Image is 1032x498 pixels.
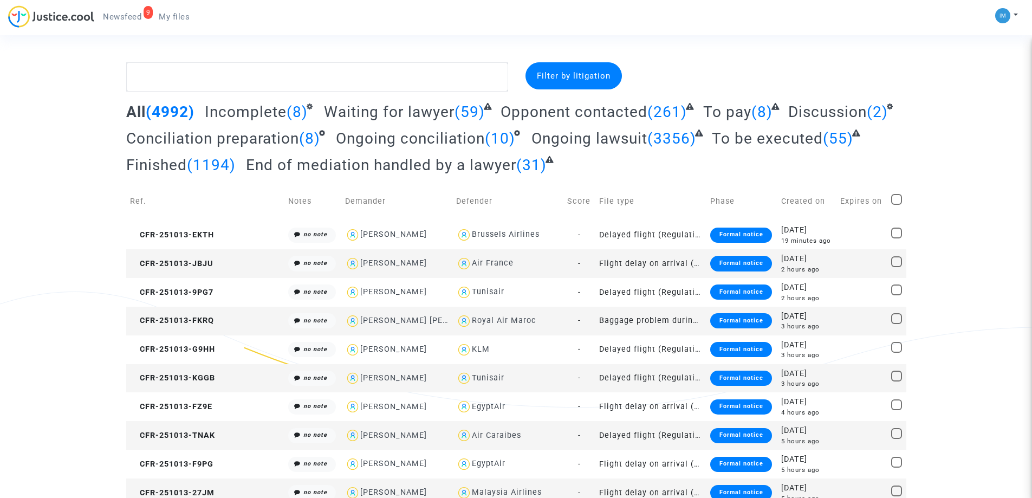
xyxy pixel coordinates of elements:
div: [PERSON_NAME] [360,459,427,468]
span: CFR-251013-F9PG [130,460,213,469]
span: CFR-251013-TNAK [130,431,215,440]
span: (10) [485,130,515,147]
div: Formal notice [710,428,771,443]
td: Ref. [126,182,285,221]
span: - [578,402,581,411]
img: icon-user.svg [456,313,472,329]
div: [PERSON_NAME] [360,488,427,497]
div: Formal notice [710,256,771,271]
img: icon-user.svg [456,399,472,415]
td: Notes [284,182,341,221]
img: icon-user.svg [345,256,361,271]
td: Delayed flight (Regulation EC 261/2004) [595,221,706,249]
span: - [578,288,581,297]
div: Tunisair [472,287,504,296]
div: EgyptAir [472,402,505,411]
span: To pay [703,103,751,121]
img: a105443982b9e25553e3eed4c9f672e7 [995,8,1010,23]
div: [DATE] [781,253,833,265]
td: Delayed flight (Regulation EC 261/2004) [595,335,706,364]
div: Formal notice [710,313,771,328]
div: 3 hours ago [781,322,833,331]
span: (8) [287,103,308,121]
span: - [578,259,581,268]
div: 3 hours ago [781,379,833,389]
td: Phase [706,182,777,221]
span: Filter by litigation [537,71,611,81]
span: CFR-251013-KGGB [130,373,215,383]
i: no note [303,231,327,238]
div: EgyptAir [472,459,505,468]
span: (8) [299,130,320,147]
i: no note [303,431,327,438]
img: icon-user.svg [456,227,472,243]
div: Tunisair [472,373,504,383]
span: Discussion [788,103,867,121]
div: Formal notice [710,371,771,386]
td: Flight delay on arrival (outside of EU - Montreal Convention) [595,450,706,478]
span: (2) [867,103,888,121]
td: Delayed flight (Regulation EC 261/2004) [595,278,706,307]
span: Newsfeed [103,12,141,22]
span: CFR-251013-G9HH [130,345,215,354]
div: 19 minutes ago [781,236,833,245]
img: icon-user.svg [456,256,472,271]
span: CFR-251013-FKRQ [130,316,214,325]
div: [DATE] [781,224,833,236]
div: [DATE] [781,454,833,465]
span: To be executed [712,130,823,147]
div: [DATE] [781,396,833,408]
div: Formal notice [710,228,771,243]
div: Brussels Airlines [472,230,540,239]
img: icon-user.svg [456,342,472,358]
span: (4992) [146,103,194,121]
div: [PERSON_NAME] [360,431,427,440]
span: - [578,431,581,440]
td: Created on [777,182,836,221]
div: [DATE] [781,311,833,322]
span: (1194) [187,156,236,174]
td: Score [563,182,595,221]
td: Flight delay on arrival (outside of EU - Montreal Convention) [595,249,706,278]
div: [PERSON_NAME] [360,345,427,354]
img: icon-user.svg [345,399,361,415]
div: Malaysia Airlines [472,488,542,497]
td: Expires on [836,182,887,221]
span: CFR-251013-JBJU [130,259,213,268]
span: CFR-251013-FZ9E [130,402,212,411]
span: (261) [647,103,687,121]
span: Finished [126,156,187,174]
i: no note [303,460,327,467]
td: File type [595,182,706,221]
span: (55) [823,130,853,147]
span: - [578,460,581,469]
span: Ongoing conciliation [336,130,485,147]
div: [PERSON_NAME] [360,373,427,383]
img: icon-user.svg [345,342,361,358]
span: CFR-251013-EKTH [130,230,214,240]
span: - [578,345,581,354]
td: Baggage problem during a flight [595,307,706,335]
div: 3 hours ago [781,351,833,360]
span: CFR-251013-9PG7 [130,288,213,297]
div: [DATE] [781,282,833,294]
td: Demander [341,182,452,221]
img: icon-user.svg [345,428,361,443]
div: [DATE] [781,368,833,380]
span: CFR-251013-27JM [130,488,215,497]
i: no note [303,288,327,295]
td: Defender [452,182,563,221]
span: Conciliation preparation [126,130,299,147]
img: icon-user.svg [456,284,472,300]
div: [DATE] [781,339,833,351]
td: Flight delay on arrival (outside of EU - Montreal Convention) [595,392,706,421]
i: no note [303,317,327,324]
div: [PERSON_NAME] [360,258,427,268]
div: Air France [472,258,514,268]
img: icon-user.svg [456,371,472,386]
div: [DATE] [781,482,833,494]
div: Formal notice [710,284,771,300]
div: Formal notice [710,457,771,472]
a: My files [150,9,198,25]
i: no note [303,489,327,496]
